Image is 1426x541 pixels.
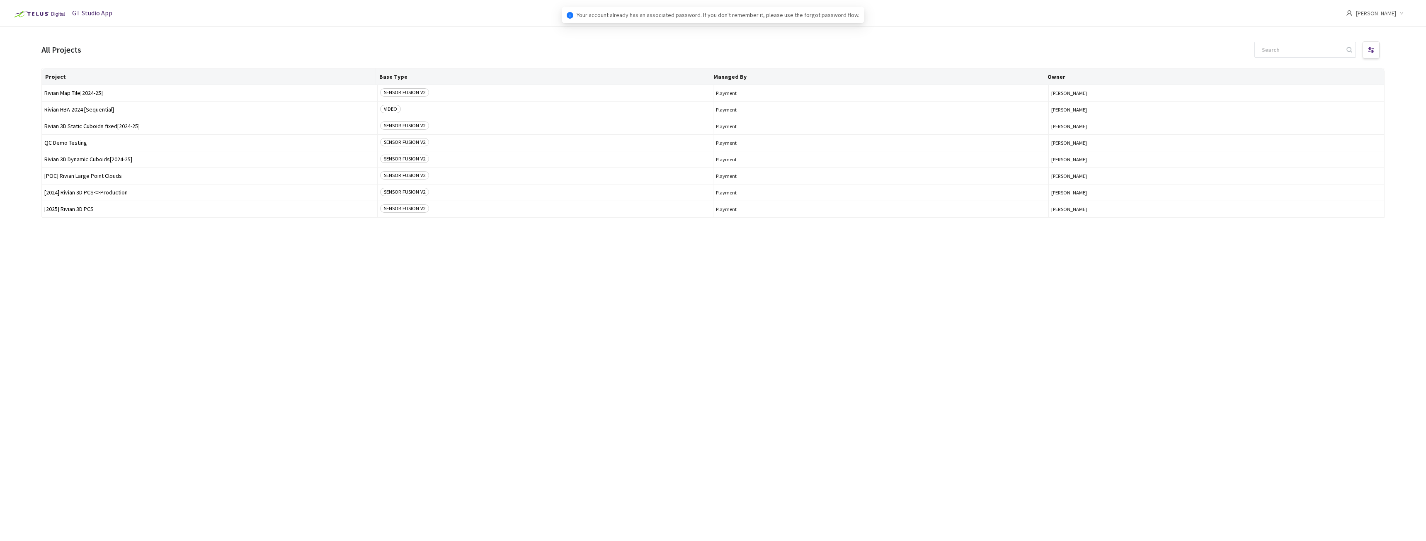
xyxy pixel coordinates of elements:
span: Your account already has an associated password. If you don't remember it, please use the forgot ... [577,10,859,19]
span: QC Demo Testing [44,140,375,146]
span: Playment [716,173,1046,179]
span: SENSOR FUSION V2 [380,88,429,97]
button: [PERSON_NAME] [1051,140,1382,146]
img: Telus [10,7,68,21]
span: Playment [716,140,1046,146]
th: Managed By [710,68,1044,85]
span: Rivian 3D Dynamic Cuboids[2024-25] [44,156,375,163]
th: Owner [1044,68,1378,85]
button: [PERSON_NAME] [1051,107,1382,113]
span: VIDEO [380,105,401,113]
span: down [1399,11,1404,15]
span: GT Studio App [72,9,112,17]
span: SENSOR FUSION V2 [380,204,429,213]
span: user [1346,10,1353,17]
button: [PERSON_NAME] [1051,206,1382,212]
th: Project [42,68,376,85]
span: SENSOR FUSION V2 [380,138,429,146]
button: [PERSON_NAME] [1051,123,1382,129]
span: Playment [716,90,1046,96]
span: SENSOR FUSION V2 [380,121,429,130]
span: info-circle [567,12,573,19]
span: SENSOR FUSION V2 [380,188,429,196]
span: [POC] Rivian Large Point Clouds [44,173,375,179]
button: [PERSON_NAME] [1051,173,1382,179]
span: SENSOR FUSION V2 [380,155,429,163]
span: Rivian HBA 2024 [Sequential] [44,107,375,113]
span: Playment [716,156,1046,163]
span: [2024] Rivian 3D PCS<>Production [44,189,375,196]
span: Rivian Map Tile[2024-25] [44,90,375,96]
button: [PERSON_NAME] [1051,156,1382,163]
span: Playment [716,123,1046,129]
span: Rivian 3D Static Cuboids fixed[2024-25] [44,123,375,129]
span: [2025] Rivian 3D PCS [44,206,375,212]
input: Search [1257,42,1345,57]
span: SENSOR FUSION V2 [380,171,429,180]
button: [PERSON_NAME] [1051,189,1382,196]
span: Playment [716,107,1046,113]
button: [PERSON_NAME] [1051,90,1382,96]
div: All Projects [41,43,81,56]
span: Playment [716,206,1046,212]
th: Base Type [376,68,710,85]
span: Playment [716,189,1046,196]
